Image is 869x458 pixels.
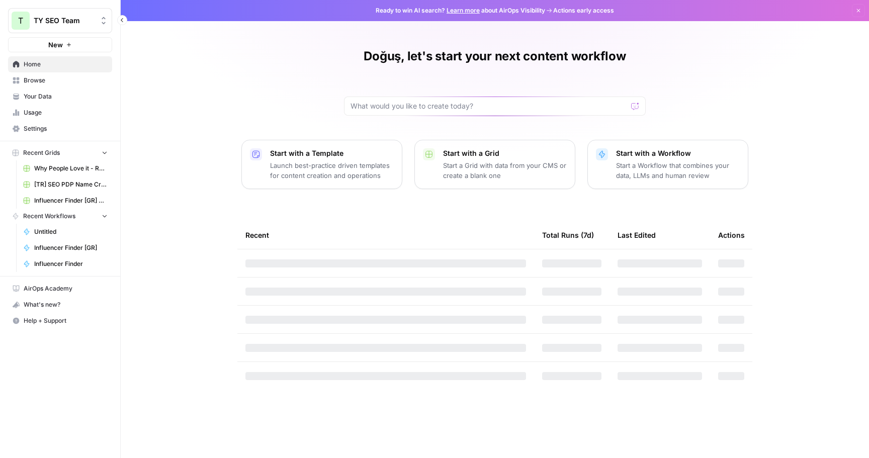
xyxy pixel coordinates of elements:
span: Actions early access [553,6,614,15]
p: Start a Workflow that combines your data, LLMs and human review [616,160,740,180]
span: Recent Grids [23,148,60,157]
button: Recent Workflows [8,209,112,224]
p: Start a Grid with data from your CMS or create a blank one [443,160,567,180]
button: Recent Grids [8,145,112,160]
p: Start with a Template [270,148,394,158]
span: Home [24,60,108,69]
span: Influencer Finder [34,259,108,268]
a: Untitled [19,224,112,240]
span: Settings [24,124,108,133]
a: Influencer Finder [GR] [19,240,112,256]
button: New [8,37,112,52]
div: Total Runs (7d) [542,221,594,249]
span: Your Data [24,92,108,101]
a: [TR] SEO PDP Name Creation Grid [19,176,112,193]
button: Start with a GridStart a Grid with data from your CMS or create a blank one [414,140,575,189]
a: Influencer Finder [19,256,112,272]
a: Home [8,56,112,72]
button: Start with a TemplateLaunch best-practice driven templates for content creation and operations [241,140,402,189]
span: AirOps Academy [24,284,108,293]
span: Browse [24,76,108,85]
span: Influencer Finder [GR] Grid [34,196,108,205]
span: Untitled [34,227,108,236]
span: Usage [24,108,108,117]
a: Settings [8,121,112,137]
span: T [18,15,23,27]
div: Recent [245,221,526,249]
input: What would you like to create today? [351,101,627,111]
a: Usage [8,105,112,121]
h1: Doğuş, let's start your next content workflow [364,48,626,64]
a: Influencer Finder [GR] Grid [19,193,112,209]
span: [TR] SEO PDP Name Creation Grid [34,180,108,189]
span: New [48,40,63,50]
span: Ready to win AI search? about AirOps Visibility [376,6,545,15]
button: Start with a WorkflowStart a Workflow that combines your data, LLMs and human review [587,140,748,189]
span: Recent Workflows [23,212,75,221]
div: Actions [718,221,745,249]
button: Workspace: TY SEO Team [8,8,112,33]
button: What's new? [8,297,112,313]
p: Launch best-practice driven templates for content creation and operations [270,160,394,180]
a: Why People Love it - RO PDP Content [Anil] Grid [19,160,112,176]
span: TY SEO Team [34,16,95,26]
p: Start with a Grid [443,148,567,158]
a: Browse [8,72,112,88]
span: Influencer Finder [GR] [34,243,108,252]
span: Help + Support [24,316,108,325]
div: What's new? [9,297,112,312]
a: Learn more [447,7,480,14]
p: Start with a Workflow [616,148,740,158]
a: AirOps Academy [8,281,112,297]
div: Last Edited [618,221,656,249]
button: Help + Support [8,313,112,329]
span: Why People Love it - RO PDP Content [Anil] Grid [34,164,108,173]
a: Your Data [8,88,112,105]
